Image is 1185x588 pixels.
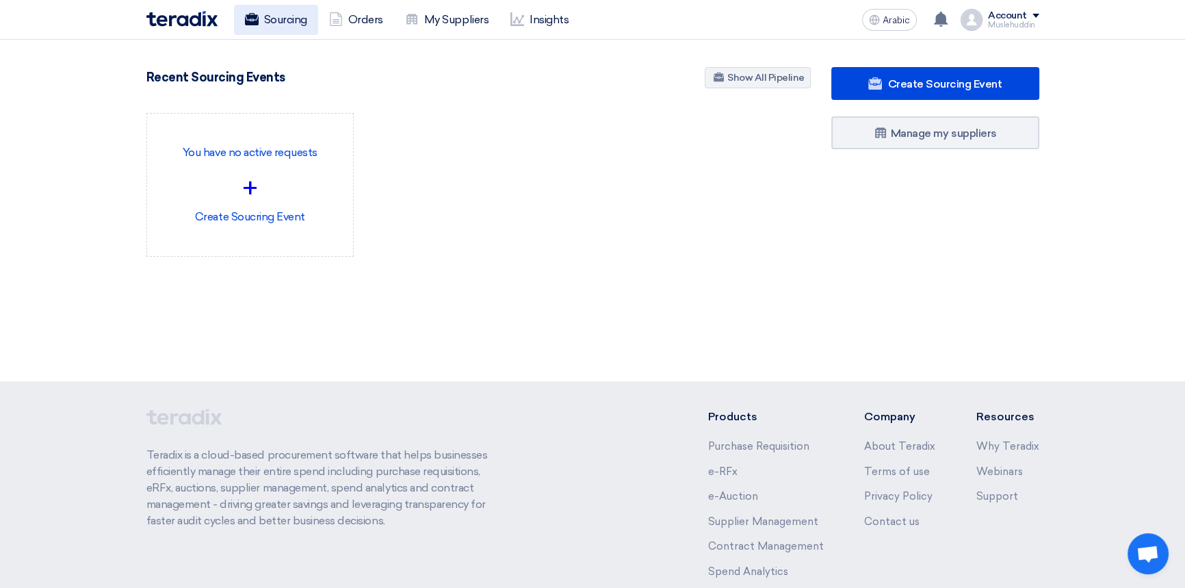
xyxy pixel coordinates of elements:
font: + [243,172,257,205]
font: Insights [530,13,569,26]
div: Open chat [1128,533,1169,574]
a: Support [976,490,1018,502]
button: Arabic [862,9,917,31]
font: Create Sourcing Event [887,77,1002,90]
a: e-RFx [707,465,737,478]
a: Sourcing [234,5,318,35]
font: Products [707,410,757,423]
font: Resources [976,410,1034,423]
a: Why Teradix [976,440,1039,452]
a: Insights [499,5,580,35]
a: e-Auction [707,490,757,502]
font: Recent Sourcing Events [146,70,285,85]
a: Spend Analytics [707,565,787,578]
a: Contact us [864,515,920,528]
font: Account [988,10,1027,21]
img: profile_test.png [961,9,982,31]
a: Contract Management [707,540,823,552]
font: Arabic [883,14,910,26]
a: Terms of use [864,465,930,478]
a: Orders [318,5,394,35]
a: Supplier Management [707,515,818,528]
font: You have no active requests [183,146,317,159]
a: About Teradix [864,440,935,452]
font: Show All Pipeline [727,72,805,84]
font: Muslehuddin [988,21,1035,29]
font: Company [864,410,915,423]
a: Privacy Policy [864,490,933,502]
font: Teradix is ​​a cloud-based procurement software that helps businesses efficiently manage their en... [146,448,488,527]
font: Manage my suppliers [891,127,997,140]
font: My Suppliers [424,13,489,26]
img: Teradix logo [146,11,218,27]
a: Webinars [976,465,1023,478]
font: Create Soucring Event [195,210,305,223]
a: Purchase Requisition [707,440,809,452]
a: Show All Pipeline [705,67,811,88]
a: My Suppliers [394,5,499,35]
font: Sourcing [264,13,307,26]
font: Orders [348,13,383,26]
a: Manage my suppliers [831,116,1039,149]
